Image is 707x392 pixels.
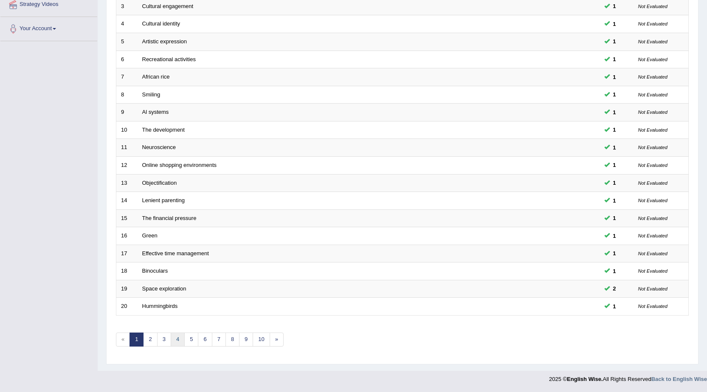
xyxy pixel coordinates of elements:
td: 19 [116,280,138,298]
a: Smiling [142,91,161,98]
a: Artistic expression [142,38,187,45]
a: Back to English Wise [651,376,707,382]
a: Effective time management [142,250,209,257]
span: You can still take this question [610,125,620,134]
td: 8 [116,86,138,104]
a: The development [142,127,185,133]
a: Recreational activities [142,56,196,62]
td: 20 [116,298,138,316]
span: You can still take this question [610,284,620,293]
a: Neuroscience [142,144,176,150]
a: Hummingbirds [142,303,178,309]
td: 17 [116,245,138,262]
a: 4 [171,333,185,347]
span: You can still take this question [610,249,620,258]
span: « [116,333,130,347]
a: Your Account [0,17,97,38]
td: 18 [116,262,138,280]
small: Not Evaluated [638,304,668,309]
a: 2 [143,333,157,347]
span: You can still take this question [610,90,620,99]
small: Not Evaluated [638,110,668,115]
td: 16 [116,227,138,245]
small: Not Evaluated [638,39,668,44]
a: 10 [253,333,270,347]
td: 4 [116,15,138,33]
td: 15 [116,209,138,227]
td: 12 [116,156,138,174]
span: You can still take this question [610,267,620,276]
td: 10 [116,121,138,139]
small: Not Evaluated [638,180,668,186]
a: 3 [157,333,171,347]
small: Not Evaluated [638,57,668,62]
td: 11 [116,139,138,157]
a: Cultural identity [142,20,180,27]
span: You can still take this question [610,302,620,311]
small: Not Evaluated [638,127,668,133]
td: 7 [116,68,138,86]
span: You can still take this question [610,20,620,28]
small: Not Evaluated [638,268,668,274]
span: You can still take this question [610,73,620,82]
span: You can still take this question [610,37,620,46]
a: 8 [225,333,239,347]
td: 9 [116,104,138,121]
td: 13 [116,174,138,192]
span: You can still take this question [610,2,620,11]
a: Lenient parenting [142,197,185,203]
a: African rice [142,73,170,80]
td: 5 [116,33,138,51]
small: Not Evaluated [638,74,668,79]
a: Green [142,232,158,239]
span: You can still take this question [610,178,620,187]
span: You can still take this question [610,214,620,223]
a: Online shopping environments [142,162,217,168]
a: The financial pressure [142,215,197,221]
span: You can still take this question [610,161,620,169]
a: » [270,333,284,347]
span: You can still take this question [610,143,620,152]
td: 6 [116,51,138,68]
small: Not Evaluated [638,163,668,168]
a: Binoculars [142,268,168,274]
div: 2025 © All Rights Reserved [549,371,707,383]
span: You can still take this question [610,55,620,64]
small: Not Evaluated [638,233,668,238]
a: 1 [130,333,144,347]
small: Not Evaluated [638,4,668,9]
small: Not Evaluated [638,145,668,150]
a: 5 [184,333,198,347]
span: You can still take this question [610,108,620,117]
small: Not Evaluated [638,251,668,256]
small: Not Evaluated [638,92,668,97]
small: Not Evaluated [638,216,668,221]
a: Objectification [142,180,177,186]
a: 7 [212,333,226,347]
a: Cultural engagement [142,3,194,9]
td: 14 [116,192,138,210]
a: 9 [239,333,253,347]
a: Space exploration [142,285,186,292]
small: Not Evaluated [638,21,668,26]
strong: English Wise. [567,376,603,382]
small: Not Evaluated [638,286,668,291]
a: Al systems [142,109,169,115]
span: You can still take this question [610,196,620,205]
span: You can still take this question [610,231,620,240]
a: 6 [198,333,212,347]
small: Not Evaluated [638,198,668,203]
